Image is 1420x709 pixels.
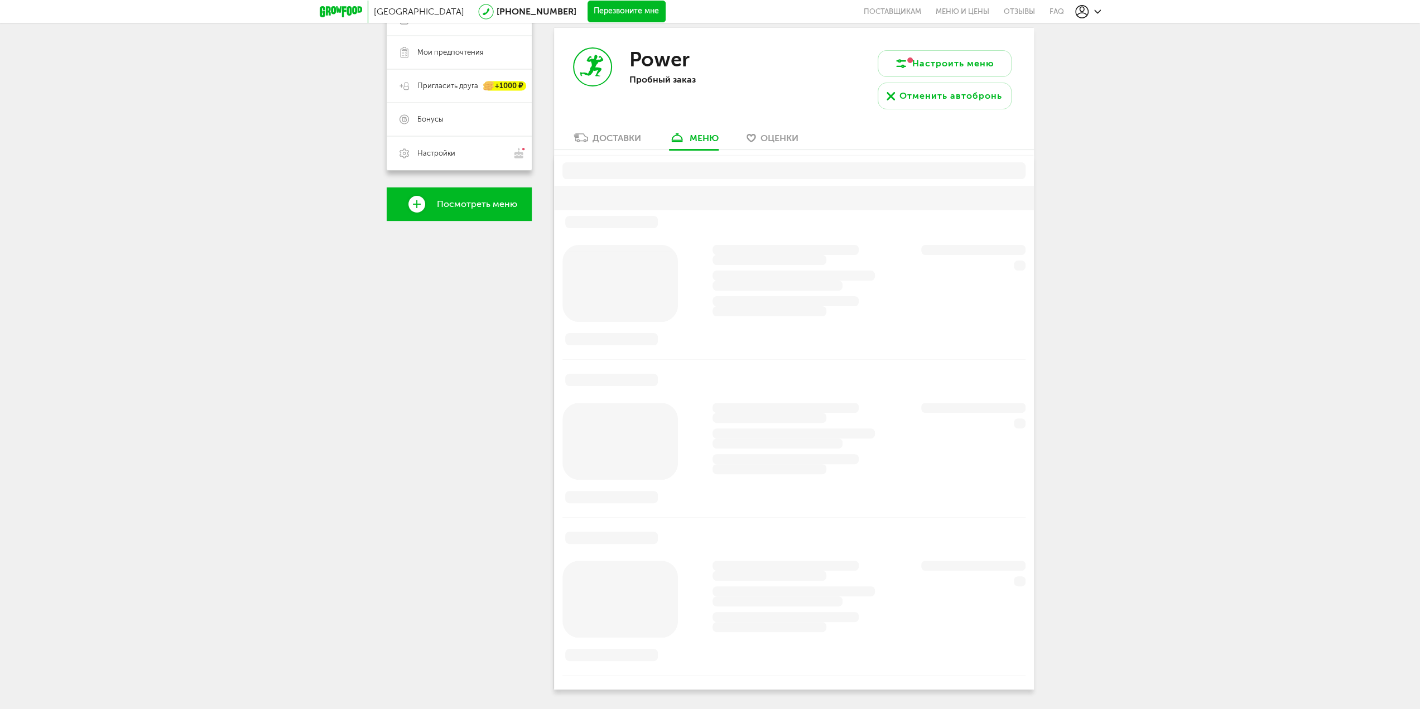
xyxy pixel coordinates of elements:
button: Отменить автобронь [878,83,1012,109]
div: Доставки [593,133,641,143]
a: [PHONE_NUMBER] [497,6,576,17]
a: Доставки [568,132,647,149]
h3: Power [629,47,689,71]
button: Настроить меню [878,50,1012,77]
a: Мои предпочтения [387,36,532,69]
div: Отменить автобронь [899,89,1002,103]
span: Пригласить друга [417,81,478,91]
span: Бонусы [417,114,444,124]
span: Настройки [417,148,455,158]
a: Настройки [387,136,532,170]
button: Перезвоните мне [588,1,666,23]
span: Мои предпочтения [417,47,483,57]
span: Посмотреть меню [437,199,517,209]
a: меню [663,132,724,149]
span: [GEOGRAPHIC_DATA] [374,6,464,17]
span: Оценки [760,133,798,143]
a: Пригласить друга +1000 ₽ [387,69,532,103]
a: Бонусы [387,103,532,136]
div: меню [690,133,719,143]
a: Посмотреть меню [387,187,532,221]
a: Оценки [741,132,804,149]
p: Пробный заказ [629,74,774,85]
div: +1000 ₽ [484,81,526,91]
